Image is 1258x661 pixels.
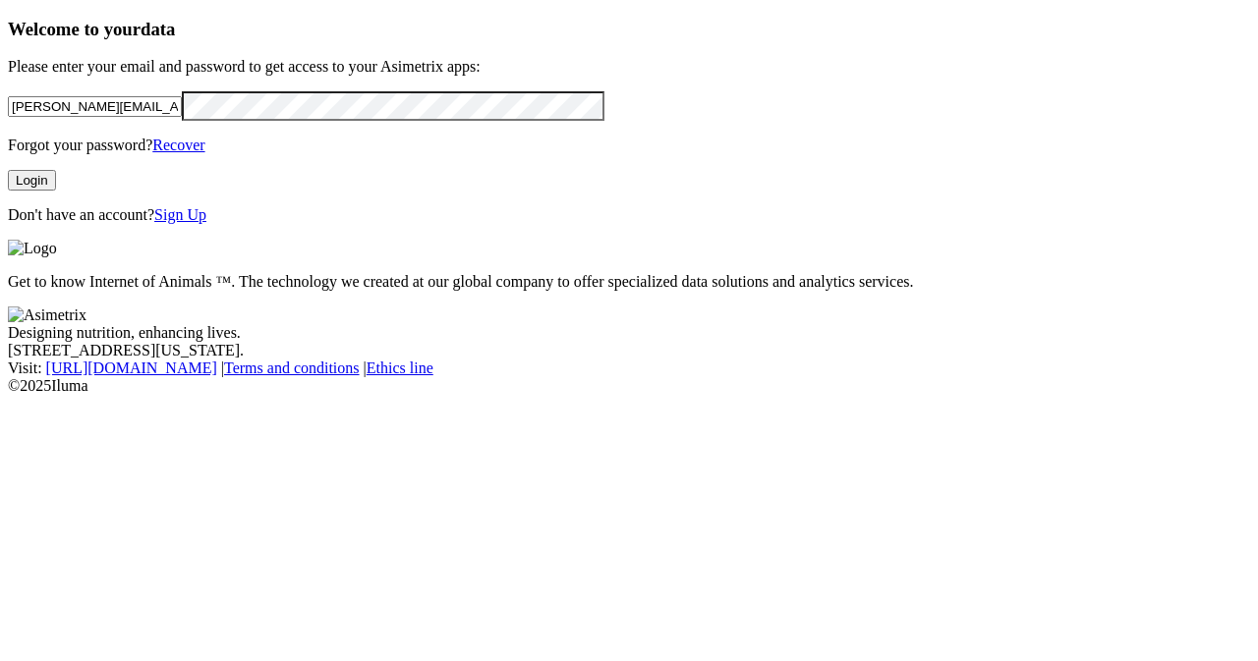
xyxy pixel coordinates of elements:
[8,240,57,257] img: Logo
[8,273,1250,291] p: Get to know Internet of Animals ™. The technology we created at our global company to offer speci...
[46,359,217,376] a: [URL][DOMAIN_NAME]
[8,170,56,191] button: Login
[8,206,1250,224] p: Don't have an account?
[8,324,1250,342] div: Designing nutrition, enhancing lives.
[152,137,204,153] a: Recover
[8,19,1250,40] h3: Welcome to your
[8,377,1250,395] div: © 2025 Iluma
[8,96,182,117] input: Your email
[8,342,1250,359] div: [STREET_ADDRESS][US_STATE].
[8,359,1250,377] div: Visit : | |
[224,359,360,376] a: Terms and conditions
[8,306,86,324] img: Asimetrix
[367,359,433,376] a: Ethics line
[8,137,1250,154] p: Forgot your password?
[154,206,206,223] a: Sign Up
[8,58,1250,76] p: Please enter your email and password to get access to your Asimetrix apps:
[141,19,175,39] span: data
